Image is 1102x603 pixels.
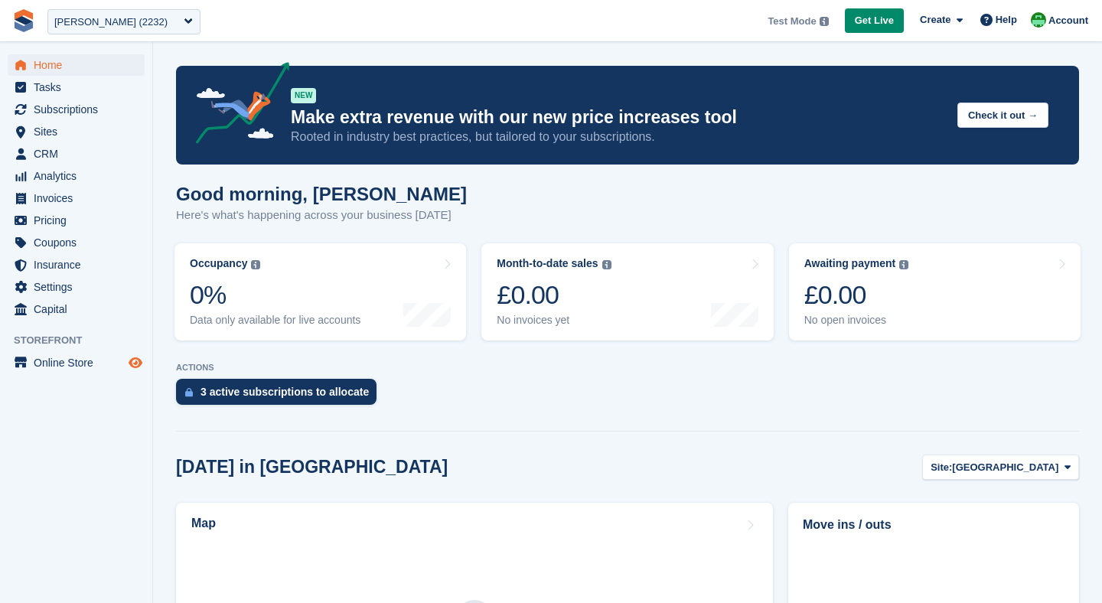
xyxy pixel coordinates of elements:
div: Occupancy [190,257,247,270]
span: Home [34,54,126,76]
span: Sites [34,121,126,142]
a: menu [8,210,145,231]
a: menu [8,121,145,142]
p: ACTIONS [176,363,1079,373]
span: Insurance [34,254,126,275]
img: active_subscription_to_allocate_icon-d502201f5373d7db506a760aba3b589e785aa758c864c3986d89f69b8ff3... [185,387,193,397]
a: menu [8,165,145,187]
a: 3 active subscriptions to allocate [176,379,384,412]
div: No invoices yet [497,314,611,327]
a: menu [8,298,145,320]
div: £0.00 [497,279,611,311]
img: icon-info-grey-7440780725fd019a000dd9b08b2336e03edf1995a4989e88bcd33f0948082b44.svg [899,260,908,269]
img: stora-icon-8386f47178a22dfd0bd8f6a31ec36ba5ce8667c1dd55bd0f319d3a0aa187defe.svg [12,9,35,32]
a: menu [8,254,145,275]
span: Analytics [34,165,126,187]
span: Create [920,12,950,28]
a: Preview store [126,354,145,372]
span: Test Mode [768,14,816,29]
span: Pricing [34,210,126,231]
a: menu [8,276,145,298]
h1: Good morning, [PERSON_NAME] [176,184,467,204]
span: Get Live [855,13,894,28]
span: Coupons [34,232,126,253]
span: [GEOGRAPHIC_DATA] [952,460,1058,475]
div: No open invoices [804,314,909,327]
span: Tasks [34,77,126,98]
h2: Move ins / outs [803,516,1065,534]
span: Account [1048,13,1088,28]
div: 0% [190,279,360,311]
p: Rooted in industry best practices, but tailored to your subscriptions. [291,129,945,145]
span: Invoices [34,187,126,209]
div: Data only available for live accounts [190,314,360,327]
a: menu [8,232,145,253]
a: menu [8,143,145,165]
div: NEW [291,88,316,103]
img: icon-info-grey-7440780725fd019a000dd9b08b2336e03edf1995a4989e88bcd33f0948082b44.svg [251,260,260,269]
a: menu [8,99,145,120]
a: menu [8,187,145,209]
a: Get Live [845,8,904,34]
a: Awaiting payment £0.00 No open invoices [789,243,1081,341]
a: Occupancy 0% Data only available for live accounts [174,243,466,341]
a: menu [8,77,145,98]
button: Site: [GEOGRAPHIC_DATA] [922,455,1079,480]
span: Online Store [34,352,126,373]
p: Make extra revenue with our new price increases tool [291,106,945,129]
div: £0.00 [804,279,909,311]
h2: [DATE] in [GEOGRAPHIC_DATA] [176,457,448,478]
span: CRM [34,143,126,165]
div: [PERSON_NAME] (2232) [54,15,168,30]
span: Storefront [14,333,152,348]
span: Capital [34,298,126,320]
img: Laura Carlisle [1031,12,1046,28]
h2: Map [191,517,216,530]
img: price-adjustments-announcement-icon-8257ccfd72463d97f412b2fc003d46551f7dbcb40ab6d574587a9cd5c0d94... [183,62,290,149]
span: Site: [931,460,952,475]
div: 3 active subscriptions to allocate [201,386,369,398]
a: menu [8,352,145,373]
span: Settings [34,276,126,298]
span: Subscriptions [34,99,126,120]
img: icon-info-grey-7440780725fd019a000dd9b08b2336e03edf1995a4989e88bcd33f0948082b44.svg [602,260,611,269]
div: Awaiting payment [804,257,896,270]
div: Month-to-date sales [497,257,598,270]
button: Check it out → [957,103,1048,128]
p: Here's what's happening across your business [DATE] [176,207,467,224]
span: Help [996,12,1017,28]
a: Month-to-date sales £0.00 No invoices yet [481,243,773,341]
a: menu [8,54,145,76]
img: icon-info-grey-7440780725fd019a000dd9b08b2336e03edf1995a4989e88bcd33f0948082b44.svg [820,17,829,26]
